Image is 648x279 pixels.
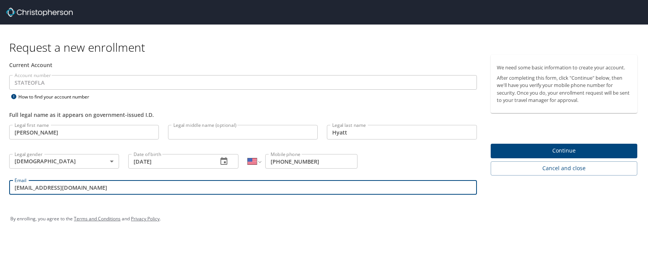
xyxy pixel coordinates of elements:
[128,154,211,169] input: MM/DD/YYYY
[74,215,121,222] a: Terms and Conditions
[9,92,105,102] div: How to find your account number
[497,74,631,104] p: After completing this form, click "Continue" below, then we'll have you verify your mobile phone ...
[497,64,631,71] p: We need some basic information to create your account.
[9,154,119,169] div: [DEMOGRAPHIC_DATA]
[491,144,637,159] button: Continue
[491,161,637,176] button: Cancel and close
[131,215,160,222] a: Privacy Policy
[9,61,477,69] div: Current Account
[265,154,357,169] input: Enter phone number
[6,8,73,17] img: cbt logo
[497,146,631,156] span: Continue
[10,209,638,228] div: By enrolling, you agree to the and .
[9,40,643,55] h1: Request a new enrollment
[9,111,477,119] div: Full legal name as it appears on government-issued I.D.
[497,164,631,173] span: Cancel and close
